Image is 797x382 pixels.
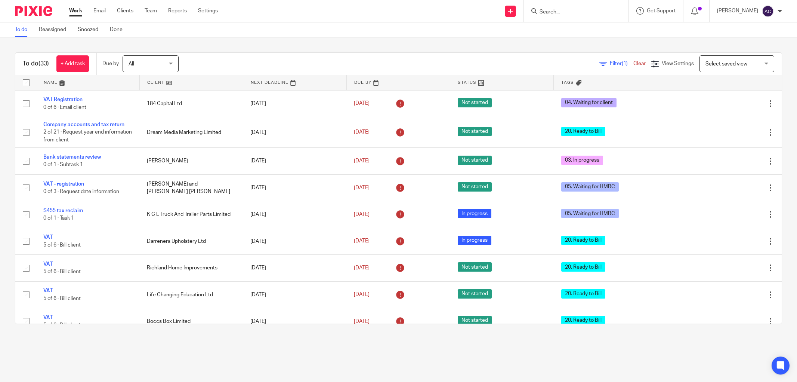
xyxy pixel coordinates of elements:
[354,185,370,190] span: [DATE]
[15,22,33,37] a: To do
[561,127,605,136] span: 20. Ready to Bill
[354,319,370,324] span: [DATE]
[43,189,119,194] span: 0 of 3 · Request date information
[705,61,747,67] span: Select saved view
[458,236,491,245] span: In progress
[539,9,606,16] input: Search
[93,7,106,15] a: Email
[43,162,83,168] span: 0 of 1 · Subtask 1
[647,8,676,13] span: Get Support
[243,201,346,228] td: [DATE]
[139,201,243,228] td: K C L Truck And Trailer Parts Limited
[39,22,72,37] a: Reassigned
[43,235,53,240] a: VAT
[139,281,243,308] td: Life Changing Education Ltd
[43,155,101,160] a: Bank statements review
[198,7,218,15] a: Settings
[168,7,187,15] a: Reports
[15,6,52,16] img: Pixie
[458,98,492,107] span: Not started
[69,7,82,15] a: Work
[458,209,491,218] span: In progress
[38,61,49,67] span: (33)
[354,265,370,271] span: [DATE]
[243,228,346,254] td: [DATE]
[243,148,346,174] td: [DATE]
[622,61,628,66] span: (1)
[354,158,370,164] span: [DATE]
[43,288,53,293] a: VAT
[458,127,492,136] span: Not started
[458,316,492,325] span: Not started
[43,269,81,274] span: 5 of 6 · Bill client
[561,98,617,107] span: 04. Waiting for client
[717,7,758,15] p: [PERSON_NAME]
[139,255,243,281] td: Richland Home Improvements
[139,148,243,174] td: [PERSON_NAME]
[610,61,633,66] span: Filter
[43,262,53,267] a: VAT
[354,129,370,135] span: [DATE]
[458,262,492,272] span: Not started
[354,212,370,217] span: [DATE]
[561,316,605,325] span: 20. Ready to Bill
[43,181,84,187] a: VAT - registration
[243,281,346,308] td: [DATE]
[129,61,134,67] span: All
[243,90,346,117] td: [DATE]
[110,22,128,37] a: Done
[43,208,83,213] a: S455 tax reclaim
[561,262,605,272] span: 20. Ready to Bill
[117,7,133,15] a: Clients
[43,122,124,127] a: Company accounts and tax return
[56,55,89,72] a: + Add task
[139,308,243,334] td: Boccs Box Limited
[458,289,492,299] span: Not started
[43,130,132,143] span: 2 of 21 · Request year end information from client
[561,209,619,218] span: 05. Waiting for HMRC
[139,117,243,147] td: Dream Media Marketing Limited
[102,60,119,67] p: Due by
[561,156,603,165] span: 03. In progress
[43,296,81,301] span: 5 of 6 · Bill client
[458,156,492,165] span: Not started
[139,228,243,254] td: Darreners Upholstery Ltd
[243,308,346,334] td: [DATE]
[561,236,605,245] span: 20. Ready to Bill
[561,182,619,192] span: 05. Waiting for HMRC
[139,90,243,117] td: 184 Capital Ltd
[145,7,157,15] a: Team
[43,97,83,102] a: VAT Registration
[43,216,74,221] span: 0 of 1 · Task 1
[633,61,646,66] a: Clear
[43,315,53,320] a: VAT
[43,242,81,248] span: 5 of 6 · Bill client
[662,61,694,66] span: View Settings
[354,292,370,297] span: [DATE]
[762,5,774,17] img: svg%3E
[561,80,574,85] span: Tags
[139,174,243,201] td: [PERSON_NAME] and [PERSON_NAME] [PERSON_NAME]
[243,174,346,201] td: [DATE]
[561,289,605,299] span: 20. Ready to Bill
[23,60,49,68] h1: To do
[43,323,81,328] span: 5 of 6 · Bill client
[243,255,346,281] td: [DATE]
[43,105,86,110] span: 0 of 6 · Email client
[354,101,370,106] span: [DATE]
[458,182,492,192] span: Not started
[78,22,104,37] a: Snoozed
[243,117,346,147] td: [DATE]
[354,239,370,244] span: [DATE]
